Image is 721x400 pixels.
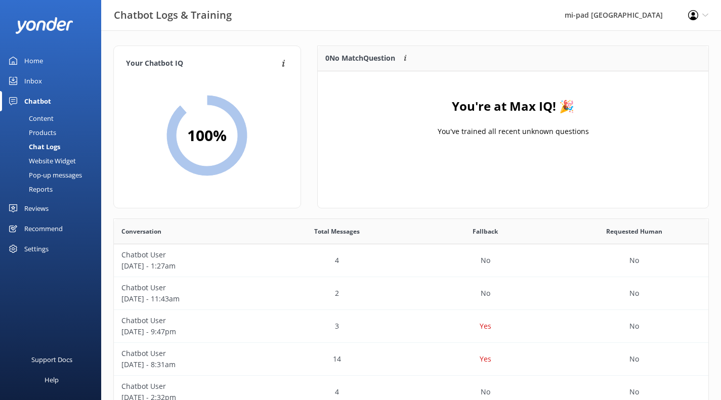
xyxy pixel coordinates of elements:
span: Fallback [473,227,498,236]
p: 14 [333,353,341,365]
div: Content [6,111,54,125]
p: [DATE] - 1:27am [121,260,255,272]
p: 3 [335,321,339,332]
div: Products [6,125,56,140]
h2: 100 % [187,123,227,148]
span: Total Messages [314,227,360,236]
p: 0 No Match Question [325,53,395,64]
div: Inbox [24,71,42,91]
span: Requested Human [606,227,662,236]
div: Reports [6,182,53,196]
img: yonder-white-logo.png [15,17,73,34]
h4: Your Chatbot IQ [126,58,279,69]
div: row [114,343,708,376]
p: No [629,386,639,397]
p: [DATE] - 11:43am [121,293,255,304]
p: No [629,288,639,299]
div: Pop-up messages [6,168,82,182]
a: Chat Logs [6,140,101,154]
p: No [629,321,639,332]
p: 4 [335,386,339,397]
a: Website Widget [6,154,101,168]
p: Yes [480,353,491,365]
span: Conversation [121,227,161,236]
p: No [481,255,490,266]
div: Home [24,51,43,71]
p: No [629,255,639,266]
p: Chatbot User [121,249,255,260]
a: Content [6,111,101,125]
div: row [114,244,708,277]
p: No [481,386,490,397]
a: Reports [6,182,101,196]
a: Pop-up messages [6,168,101,182]
p: 4 [335,255,339,266]
div: Chatbot [24,91,51,111]
div: Website Widget [6,154,76,168]
p: 2 [335,288,339,299]
div: Support Docs [31,349,72,370]
div: Settings [24,239,49,259]
p: Chatbot User [121,315,255,326]
p: Yes [480,321,491,332]
div: grid [318,71,708,172]
div: Recommend [24,218,63,239]
p: Chatbot User [121,282,255,293]
p: Chatbot User [121,348,255,359]
div: Chat Logs [6,140,60,154]
p: [DATE] - 9:47pm [121,326,255,337]
p: Chatbot User [121,381,255,392]
div: Help [45,370,59,390]
p: You've trained all recent unknown questions [437,126,588,137]
p: [DATE] - 8:31am [121,359,255,370]
p: No [629,353,639,365]
p: No [481,288,490,299]
div: row [114,310,708,343]
div: row [114,277,708,310]
a: Products [6,125,101,140]
h4: You're at Max IQ! 🎉 [452,97,574,116]
div: Reviews [24,198,49,218]
h3: Chatbot Logs & Training [114,7,232,23]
